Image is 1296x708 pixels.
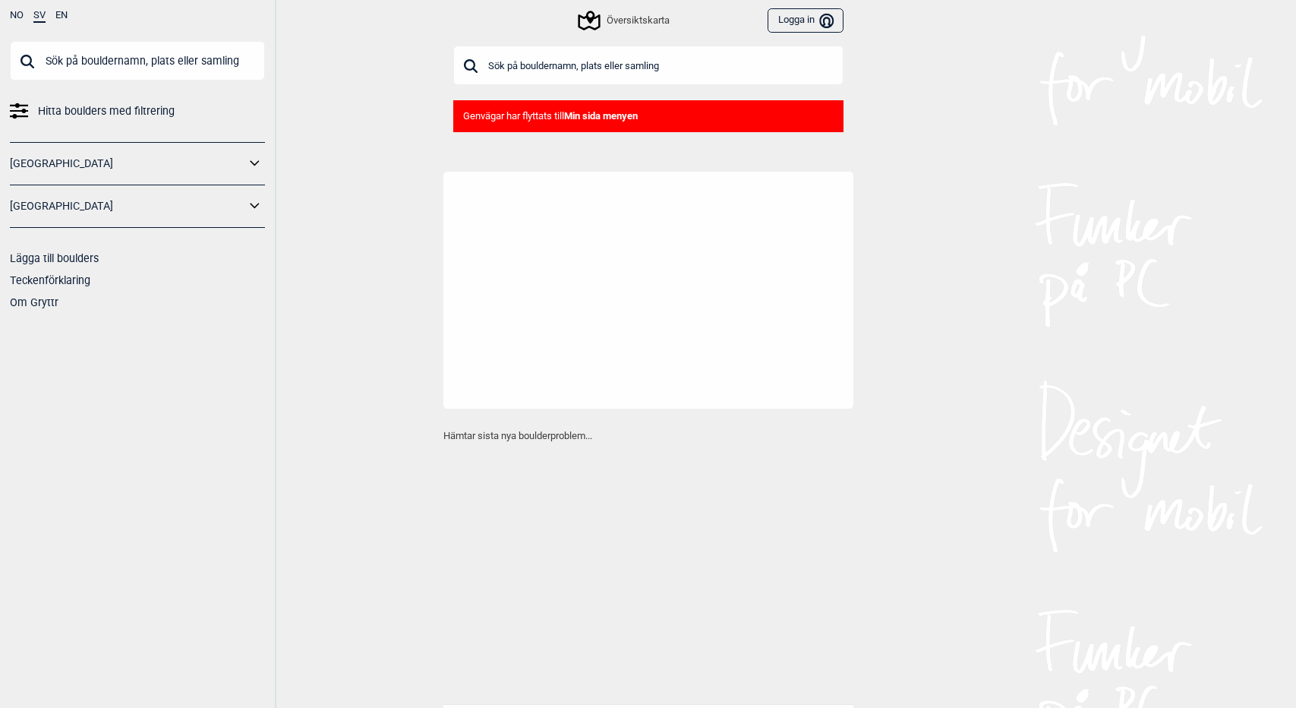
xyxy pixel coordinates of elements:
button: NO [10,10,24,21]
a: [GEOGRAPHIC_DATA] [10,195,245,217]
button: EN [55,10,68,21]
span: Hitta boulders med filtrering [38,100,175,122]
button: SV [33,10,46,23]
button: Logga in [768,8,843,33]
a: Om Gryttr [10,296,58,308]
input: Sök på bouldernamn, plats eller samling [10,41,265,81]
div: Genvägar har flyttats till [453,100,844,133]
div: Översiktskarta [580,11,669,30]
input: Sök på bouldernamn, plats eller samling [453,46,844,85]
a: Hitta boulders med filtrering [10,100,265,122]
a: Teckenförklaring [10,274,90,286]
a: [GEOGRAPHIC_DATA] [10,153,245,175]
b: Min sida menyen [564,110,638,122]
p: Hämtar sista nya boulderproblem... [443,428,853,444]
a: Lägga till boulders [10,252,99,264]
